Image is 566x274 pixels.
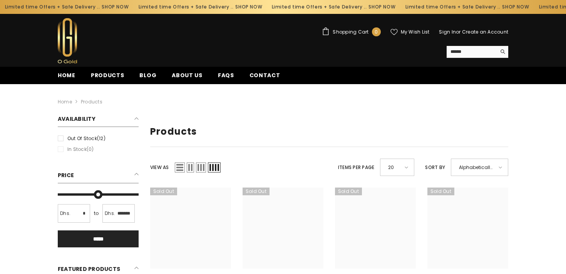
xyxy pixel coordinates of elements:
[58,98,72,106] a: Home
[83,71,132,84] a: Products
[139,71,156,79] span: Blog
[150,126,508,137] h1: Products
[322,27,380,36] a: Shopping Cart
[218,71,234,79] span: FAQs
[447,46,508,58] summary: Search
[60,209,70,218] span: Dhs.
[97,135,105,142] span: (12)
[58,84,508,109] nav: breadcrumbs
[164,71,210,84] a: About us
[172,71,203,79] span: About us
[451,159,508,176] div: Alphabetically, A-Z
[234,3,261,11] a: SHOP NOW
[333,30,368,34] span: Shopping Cart
[335,188,362,195] span: Sold out
[58,115,95,123] span: Availability
[101,3,128,11] a: SHOP NOW
[456,29,461,35] span: or
[150,188,231,269] a: 999.9 Gold Minted Bar Pamp 1 Gram
[380,159,414,176] div: 20
[496,46,508,58] button: Search
[242,71,288,84] a: Contact
[243,188,270,195] span: Sold out
[81,98,102,105] a: Products
[58,18,77,63] img: Ogold Shop
[196,162,206,173] span: Grid 3
[208,162,221,173] span: Grid 4
[427,188,454,195] span: Sold out
[388,162,399,173] span: 20
[175,162,185,173] span: List
[425,163,445,172] label: Sort by
[210,71,242,84] a: FAQs
[462,29,508,35] a: Create an Account
[390,29,430,36] a: My Wish List
[150,188,177,195] span: Sold out
[105,209,115,218] span: Dhs.
[243,188,323,269] a: 999.9 Gold Minted Bar Pamp 1 OZ
[58,71,75,79] span: Home
[92,209,101,218] span: to
[266,1,400,13] div: Limited time Offers + Safe Delivery ..
[401,30,430,34] span: My Wish List
[335,188,416,269] a: 999.9 Gold Minted Bar Pamp 2.5 Grams
[58,134,139,143] label: Out of stock
[187,162,194,173] span: Grid 2
[150,163,169,172] label: View as
[91,71,124,79] span: Products
[132,71,164,84] a: Blog
[375,28,378,36] span: 0
[400,1,533,13] div: Limited time Offers + Safe Delivery ..
[439,29,456,35] a: Sign In
[50,71,83,84] a: Home
[338,163,374,172] label: Items per page
[58,171,74,179] span: Price
[132,1,266,13] div: Limited time Offers + Safe Delivery ..
[427,188,508,269] a: 999.9 Gold Minted Bar Pamp 20 Grams
[250,71,280,79] span: Contact
[368,3,395,11] a: SHOP NOW
[501,3,528,11] a: SHOP NOW
[459,162,493,173] span: Alphabetically, A-Z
